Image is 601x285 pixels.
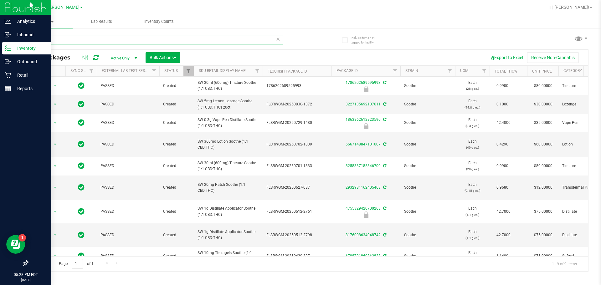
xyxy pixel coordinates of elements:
span: Soothe [404,141,451,147]
button: Bulk Actions [146,52,180,63]
a: 8176008634948742 [346,233,381,237]
span: $75.00000 [531,207,556,216]
span: FLSRWGM-20250627-087 [266,185,328,191]
p: Inbound [11,31,49,38]
span: Soothe [404,120,451,126]
inline-svg: Analytics [5,18,11,24]
span: Sync from Compliance System [382,142,386,146]
span: PASSED [100,232,156,238]
inline-svg: Retail [5,72,11,78]
a: Filter [390,66,400,76]
span: Soothe [404,185,451,191]
span: SW 30ml (600mg) Tincture Soothe (1:1 CBD:THC) [198,80,259,92]
inline-svg: Reports [5,85,11,92]
span: Created [163,209,190,215]
span: Created [163,120,190,126]
span: Hi, [PERSON_NAME]! [548,5,589,10]
a: Lab Results [73,15,130,28]
span: 1786202689595993 [266,83,328,89]
p: (28 g ea.) [459,86,486,92]
a: Status [164,69,178,73]
span: select [51,183,59,192]
a: Filter [252,66,263,76]
span: 0.4290 [493,140,511,149]
span: 42.4000 [493,118,514,127]
span: Each [459,139,486,150]
span: PASSED [100,120,156,126]
span: SW 1g Distillate Applicator Soothe (1:1 CBD:THC) [198,206,259,217]
span: 0.9900 [493,81,511,90]
span: Soothe [404,101,451,107]
span: Soothe [404,209,451,215]
inline-svg: Inbound [5,32,11,38]
span: select [51,207,59,216]
span: Each [459,117,486,129]
span: Sync from Compliance System [382,185,386,190]
inline-svg: Outbound [5,59,11,65]
a: Unit Price [532,69,552,74]
span: $30.00000 [531,100,556,109]
span: select [51,162,59,170]
span: In Sync [78,252,85,260]
p: (1.1 g ea.) [459,212,486,218]
span: Created [163,83,190,89]
span: In Sync [78,100,85,109]
span: In Sync [78,81,85,90]
span: Created [163,101,190,107]
span: Created [163,253,190,259]
a: Strain [405,69,418,73]
a: 2932981162405468 [346,185,381,190]
span: 1 - 9 of 9 items [547,259,582,268]
p: (1.1 g ea.) [459,235,486,241]
span: $75.00000 [531,252,556,261]
a: Inventory Counts [130,15,188,28]
a: SKU Retail Display Name [199,69,246,73]
p: Inventory [11,44,49,52]
span: Inventory Counts [136,19,182,24]
span: PASSED [100,101,156,107]
a: Filter [86,66,97,76]
span: Clear [276,35,280,43]
span: Sync from Compliance System [382,206,386,211]
a: Sync Status [70,69,95,73]
span: In Sync [78,118,85,127]
p: (44.8 g ea.) [459,104,486,110]
button: Export to Excel [485,52,527,63]
span: Lab Results [83,19,121,24]
span: PASSED [100,185,156,191]
span: FLSRWGM-20250702-1839 [266,141,328,147]
a: Flourish Package ID [268,69,307,74]
span: Page of 1 [54,259,99,269]
p: [DATE] [3,277,49,282]
p: Reports [11,85,49,92]
span: FLSRWGM-20250512-2761 [266,209,328,215]
span: SW 30ml (600mg) Tincture Soothe (1:1 CBD:THC) [198,160,259,172]
span: PASSED [100,163,156,169]
span: $35.00000 [531,118,556,127]
span: Sync from Compliance System [382,254,386,258]
span: [PERSON_NAME] [45,5,80,10]
span: Include items not tagged for facility [351,35,382,45]
span: FLSRWGM-20250430-327 [266,253,328,259]
span: Sync from Compliance System [382,102,386,106]
span: $80.00000 [531,81,556,90]
button: Receive Non-Cannabis [527,52,579,63]
span: select [51,252,59,260]
span: $75.00000 [531,231,556,240]
span: SW 10mg Theragels Soothe (1:1 CBD:THC) 40ct [198,250,259,262]
a: Total THC% [495,69,517,74]
span: Each [459,98,486,110]
a: Filter [149,66,159,76]
span: Each [459,206,486,217]
span: 0.9680 [493,183,511,192]
a: 8258337185346700 [346,164,381,168]
a: 6798721860362823 [346,254,381,258]
span: Soothe [404,232,451,238]
a: UOM [460,69,468,73]
span: Soothe [404,253,451,259]
span: In Sync [78,140,85,149]
a: Filter [479,66,490,76]
span: Created [163,163,190,169]
span: FLSRWGM-20250512-2798 [266,232,328,238]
